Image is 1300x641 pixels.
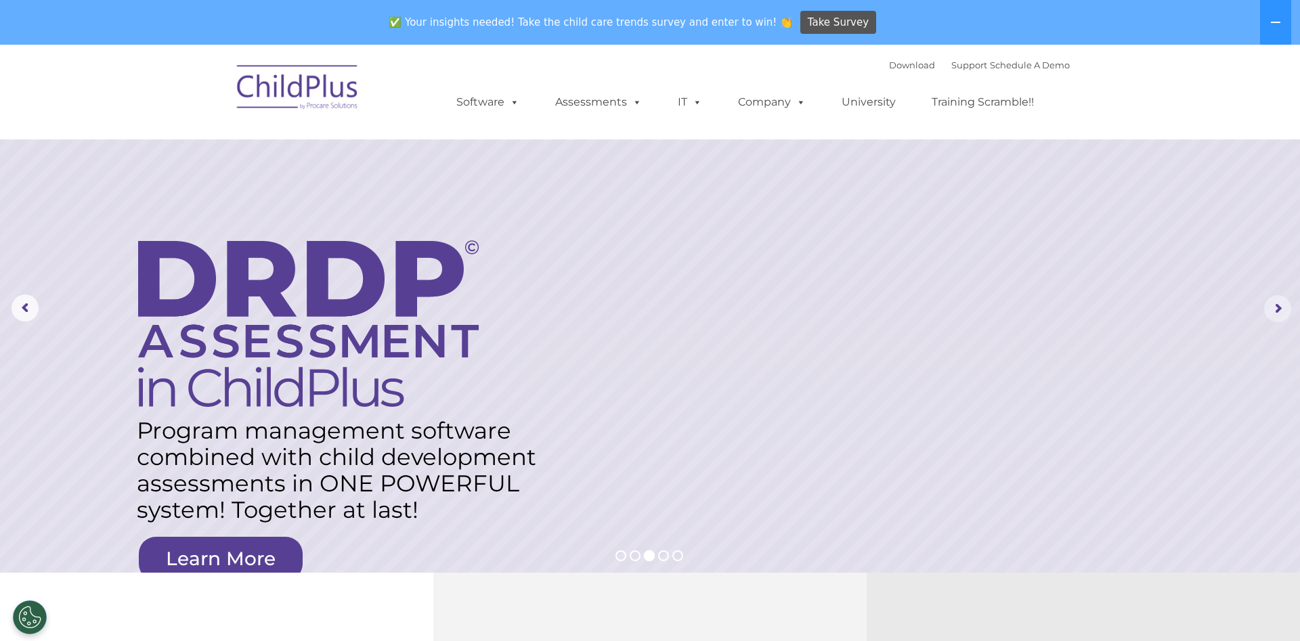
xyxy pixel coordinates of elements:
[724,89,819,116] a: Company
[808,11,869,35] span: Take Survey
[138,240,479,407] img: DRDP Assessment in ChildPlus
[918,89,1047,116] a: Training Scramble!!
[188,145,246,155] span: Phone number
[800,11,877,35] a: Take Survey
[13,600,47,634] button: Cookies Settings
[230,56,366,123] img: ChildPlus by Procare Solutions
[542,89,655,116] a: Assessments
[828,89,909,116] a: University
[188,89,230,100] span: Last name
[889,60,1070,70] font: |
[443,89,533,116] a: Software
[664,89,716,116] a: IT
[889,60,935,70] a: Download
[137,418,553,523] rs-layer: Program management software combined with child development assessments in ONE POWERFUL system! T...
[384,9,798,35] span: ✅ Your insights needed! Take the child care trends survey and enter to win! 👏
[990,60,1070,70] a: Schedule A Demo
[139,537,303,581] a: Learn More
[951,60,987,70] a: Support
